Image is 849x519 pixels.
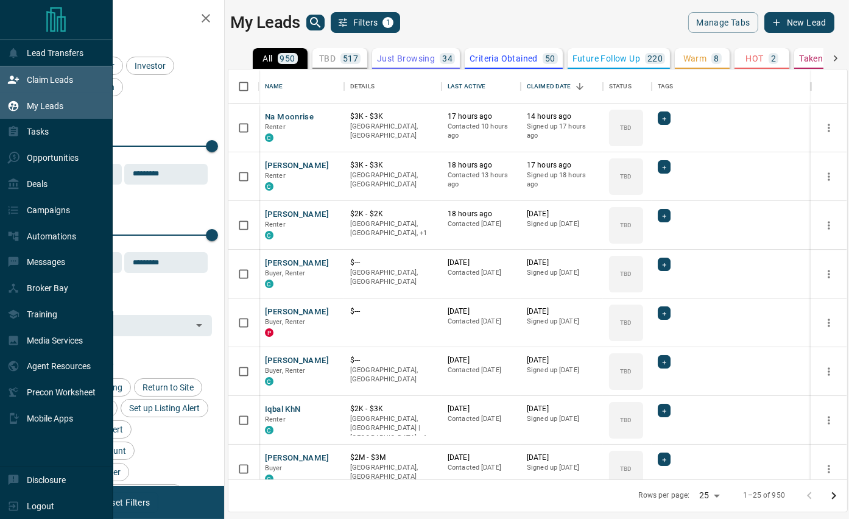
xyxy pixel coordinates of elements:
div: condos.ca [265,280,273,288]
button: more [820,119,838,137]
button: Sort [571,78,588,95]
span: Renter [265,415,286,423]
div: condos.ca [265,475,273,483]
p: TBD [620,269,632,278]
div: + [658,111,671,125]
p: 8 [714,54,719,63]
p: TBD [620,464,632,473]
button: more [820,168,838,186]
button: [PERSON_NAME] [265,258,329,269]
p: $--- [350,306,435,317]
p: 17 hours ago [448,111,515,122]
p: Signed up [DATE] [527,414,597,424]
p: Contacted [DATE] [448,365,515,375]
span: 1 [384,18,392,27]
button: more [820,216,838,235]
p: [GEOGRAPHIC_DATA], [GEOGRAPHIC_DATA] [350,365,435,384]
p: [DATE] [527,258,597,268]
button: [PERSON_NAME] [265,355,329,367]
p: Signed up [DATE] [527,268,597,278]
div: Claimed Date [527,69,571,104]
span: + [662,404,666,417]
p: [DATE] [527,404,597,414]
p: [DATE] [448,355,515,365]
p: [DATE] [448,453,515,463]
span: Return to Site [138,383,198,392]
div: condos.ca [265,426,273,434]
button: Na Moonrise [265,111,314,123]
p: [DATE] [527,209,597,219]
p: [DATE] [448,306,515,317]
span: + [662,161,666,173]
p: 220 [647,54,663,63]
div: condos.ca [265,377,273,386]
div: Status [603,69,652,104]
p: 17 hours ago [527,160,597,171]
button: Reset Filters [93,492,158,513]
p: [GEOGRAPHIC_DATA], [GEOGRAPHIC_DATA] [350,463,435,482]
span: + [662,258,666,270]
div: Name [259,69,344,104]
p: $2K - $2K [350,209,435,219]
p: Signed up [DATE] [527,463,597,473]
p: $--- [350,258,435,268]
div: property.ca [265,328,273,337]
p: 50 [545,54,555,63]
p: $--- [350,355,435,365]
div: condos.ca [265,231,273,239]
p: TBD [620,221,632,230]
button: more [820,314,838,332]
div: + [658,404,671,417]
p: $3K - $3K [350,111,435,122]
h2: Filters [39,12,212,27]
p: Contacted [DATE] [448,414,515,424]
p: 950 [280,54,295,63]
p: Future Follow Up [572,54,640,63]
div: + [658,355,671,369]
div: Details [350,69,375,104]
p: Contacted [DATE] [448,317,515,327]
button: more [820,362,838,381]
div: Set up Listing Alert [121,399,208,417]
p: HOT [745,54,763,63]
div: condos.ca [265,133,273,142]
p: 1–25 of 950 [744,490,785,501]
button: search button [306,15,325,30]
button: New Lead [764,12,834,33]
div: Return to Site [134,378,202,397]
button: Manage Tabs [688,12,758,33]
div: condos.ca [265,182,273,191]
div: Details [344,69,442,104]
p: 18 hours ago [448,209,515,219]
button: more [820,265,838,283]
span: Buyer [265,464,283,472]
p: $3K - $3K [350,160,435,171]
p: TBD [620,172,632,181]
button: [PERSON_NAME] [265,209,329,221]
p: TBD [620,318,632,327]
span: Buyer, Renter [265,318,306,326]
div: Name [265,69,283,104]
div: Tags [658,69,674,104]
p: [DATE] [448,404,515,414]
p: Signed up [DATE] [527,219,597,229]
button: Iqbal KhN [265,404,300,415]
div: Tags [652,69,811,104]
div: Claimed Date [521,69,603,104]
p: [DATE] [527,453,597,463]
p: [DATE] [527,355,597,365]
div: 25 [694,487,724,504]
button: Open [191,317,208,334]
p: [GEOGRAPHIC_DATA], [GEOGRAPHIC_DATA] [350,122,435,141]
span: Renter [265,172,286,180]
p: [DATE] [448,258,515,268]
p: Signed up 17 hours ago [527,122,597,141]
span: Renter [265,123,286,131]
p: Warm [683,54,707,63]
p: Contacted 10 hours ago [448,122,515,141]
div: + [658,209,671,222]
div: + [658,258,671,271]
p: Just Browsing [377,54,435,63]
button: [PERSON_NAME] [265,306,329,318]
div: Investor [126,57,174,75]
